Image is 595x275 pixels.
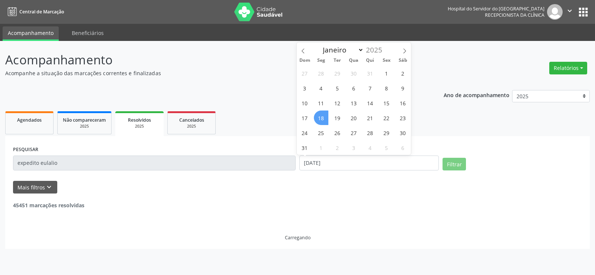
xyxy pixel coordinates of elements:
span: Seg [313,58,329,63]
span: Agosto 13, 2025 [347,96,361,110]
i: keyboard_arrow_down [45,183,53,191]
span: Sáb [395,58,411,63]
span: Agosto 9, 2025 [396,81,410,95]
span: Agosto 31, 2025 [297,140,312,155]
span: Cancelados [179,117,204,123]
span: Ter [329,58,345,63]
p: Acompanhamento [5,51,414,69]
span: Agosto 5, 2025 [330,81,345,95]
span: Agosto 28, 2025 [363,125,377,140]
span: Setembro 6, 2025 [396,140,410,155]
span: Agosto 8, 2025 [379,81,394,95]
span: Agendados [17,117,42,123]
span: Resolvidos [128,117,151,123]
span: Dom [297,58,313,63]
button:  [563,4,577,20]
span: Agosto 14, 2025 [363,96,377,110]
span: Agosto 6, 2025 [347,81,361,95]
div: Hospital do Servidor do [GEOGRAPHIC_DATA] [448,6,544,12]
span: Não compareceram [63,117,106,123]
p: Acompanhe a situação das marcações correntes e finalizadas [5,69,414,77]
a: Central de Marcação [5,6,64,18]
a: Acompanhamento [3,26,59,41]
input: Selecione um intervalo [299,156,439,170]
span: Agosto 10, 2025 [297,96,312,110]
img: img [547,4,563,20]
span: Agosto 7, 2025 [363,81,377,95]
span: Julho 27, 2025 [297,66,312,80]
span: Julho 30, 2025 [347,66,361,80]
strong: 45451 marcações resolvidas [13,202,84,209]
span: Agosto 20, 2025 [347,111,361,125]
span: Agosto 24, 2025 [297,125,312,140]
button: Filtrar [443,158,466,170]
span: Julho 28, 2025 [314,66,328,80]
div: Carregando [285,234,311,241]
span: Qua [345,58,362,63]
span: Agosto 21, 2025 [363,111,377,125]
span: Agosto 25, 2025 [314,125,328,140]
div: 2025 [63,124,106,129]
span: Recepcionista da clínica [485,12,544,18]
button: apps [577,6,590,19]
i:  [566,7,574,15]
span: Setembro 3, 2025 [347,140,361,155]
span: Julho 31, 2025 [363,66,377,80]
span: Agosto 4, 2025 [314,81,328,95]
div: 2025 [120,124,158,129]
span: Agosto 15, 2025 [379,96,394,110]
span: Agosto 2, 2025 [396,66,410,80]
span: Setembro 5, 2025 [379,140,394,155]
span: Sex [378,58,395,63]
a: Beneficiários [67,26,109,39]
span: Agosto 17, 2025 [297,111,312,125]
span: Agosto 19, 2025 [330,111,345,125]
p: Ano de acompanhamento [444,90,509,99]
span: Agosto 16, 2025 [396,96,410,110]
span: Agosto 12, 2025 [330,96,345,110]
span: Setembro 2, 2025 [330,140,345,155]
span: Agosto 23, 2025 [396,111,410,125]
span: Agosto 29, 2025 [379,125,394,140]
span: Agosto 26, 2025 [330,125,345,140]
span: Julho 29, 2025 [330,66,345,80]
span: Agosto 11, 2025 [314,96,328,110]
label: PESQUISAR [13,144,38,156]
span: Agosto 1, 2025 [379,66,394,80]
select: Month [319,45,364,55]
span: Agosto 22, 2025 [379,111,394,125]
span: Agosto 27, 2025 [347,125,361,140]
span: Agosto 3, 2025 [297,81,312,95]
span: Setembro 4, 2025 [363,140,377,155]
span: Agosto 18, 2025 [314,111,328,125]
span: Central de Marcação [19,9,64,15]
span: Setembro 1, 2025 [314,140,328,155]
button: Relatórios [549,62,587,74]
button: Mais filtroskeyboard_arrow_down [13,181,57,194]
span: Agosto 30, 2025 [396,125,410,140]
div: 2025 [173,124,210,129]
input: Nome, código do beneficiário ou CPF [13,156,296,170]
span: Qui [362,58,378,63]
